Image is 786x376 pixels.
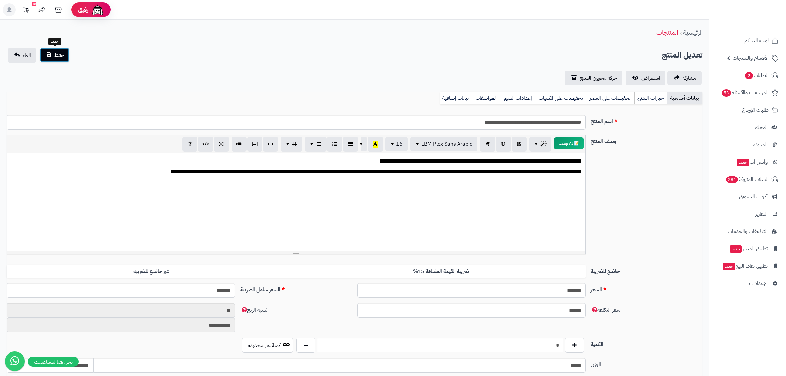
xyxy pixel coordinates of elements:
a: تخفيضات على الكميات [536,92,587,105]
a: أدوات التسويق [713,189,782,205]
a: بيانات أساسية [667,92,702,105]
a: السلات المتروكة284 [713,171,782,187]
a: العملاء [713,119,782,135]
button: IBM Plex Sans Arabic [410,137,477,151]
span: نسبة الربح [240,306,267,314]
label: وصف المنتج [588,135,705,145]
button: 16 [385,137,408,151]
span: تطبيق نقاط البيع [722,261,768,271]
label: اسم المنتج [588,115,705,125]
span: تطبيق المتجر [729,244,768,253]
a: خيارات المنتج [634,92,667,105]
span: حفظ [54,51,64,59]
a: التطبيقات والخدمات [713,224,782,239]
span: التطبيقات والخدمات [728,227,768,236]
span: لوحة التحكم [744,36,769,45]
a: تطبيق نقاط البيعجديد [713,258,782,274]
label: السعر [588,283,705,294]
span: جديد [730,245,742,253]
span: وآتس آب [736,157,768,167]
span: رفيق [78,6,88,14]
a: الإعدادات [713,276,782,291]
a: تخفيضات على السعر [587,92,634,105]
span: IBM Plex Sans Arabic [422,140,472,148]
span: 2 [745,72,753,80]
span: التقارير [755,209,768,219]
span: الطلبات [744,71,769,80]
span: جديد [737,159,749,166]
img: ai-face.png [91,3,104,16]
a: التقارير [713,206,782,222]
a: تحديثات المنصة [17,3,34,18]
a: المراجعات والأسئلة53 [713,85,782,100]
a: حركة مخزون المنتج [565,71,622,85]
a: المدونة [713,137,782,152]
a: الطلبات2 [713,67,782,83]
a: الرئيسية [683,27,702,37]
span: جديد [723,263,735,270]
a: إعدادات السيو [501,92,536,105]
span: سعر التكلفة [591,306,620,314]
button: حفظ [40,48,69,62]
span: المدونة [753,140,768,149]
div: 10 [32,2,36,6]
span: 16 [396,140,402,148]
img: logo-2.png [741,5,780,19]
a: تطبيق المتجرجديد [713,241,782,257]
label: خاضع للضريبة [588,265,705,275]
a: بيانات إضافية [440,92,473,105]
a: المواصفات [473,92,501,105]
a: استعراض [626,71,665,85]
span: أدوات التسويق [739,192,768,201]
span: العملاء [755,123,768,132]
div: حفظ [48,38,61,45]
label: ضريبة القيمة المضافة 15% [296,265,586,278]
label: السعر شامل الضريبة [238,283,355,294]
span: المراجعات والأسئلة [721,88,769,97]
label: الكمية [588,338,705,348]
span: 284 [726,176,738,184]
a: طلبات الإرجاع [713,102,782,118]
span: استعراض [641,74,660,82]
span: الأقسام والمنتجات [733,53,769,63]
span: 53 [722,89,731,97]
span: الإعدادات [749,279,768,288]
label: الوزن [588,358,705,368]
span: السلات المتروكة [725,175,769,184]
a: لوحة التحكم [713,33,782,48]
span: حركة مخزون المنتج [580,74,617,82]
h2: تعديل المنتج [662,48,702,62]
a: وآتس آبجديد [713,154,782,170]
label: غير خاضع للضريبه [7,265,296,278]
span: طلبات الإرجاع [742,105,769,115]
span: مشاركه [683,74,696,82]
a: المنتجات [656,27,678,37]
button: 📝 AI وصف [554,137,584,149]
a: مشاركه [667,71,702,85]
a: الغاء [8,48,36,63]
span: الغاء [23,51,31,59]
